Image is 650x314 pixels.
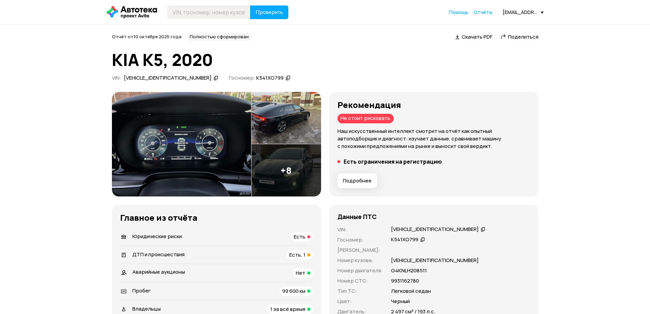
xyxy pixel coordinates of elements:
[132,233,182,240] span: Юридические риски
[337,246,383,254] p: [PERSON_NAME] :
[449,9,468,16] a: Помощь
[455,33,492,40] a: Скачать PDF
[337,257,383,264] p: Номер кузова :
[294,233,305,240] span: Есть
[256,10,283,15] span: Проверить
[112,74,121,81] span: VIN :
[337,267,383,274] p: Номер двигателя :
[132,305,161,312] span: Владельцы
[337,298,383,305] p: Цвет :
[391,236,418,243] div: К541ХО799
[256,74,284,82] div: К541ХО799
[337,173,377,188] button: Подробнее
[449,9,468,15] span: Помощь
[289,251,305,258] span: Есть, 1
[343,177,372,184] span: Подробнее
[296,269,305,276] span: Нет
[474,9,492,15] span: Отчёты
[337,277,383,285] p: Номер СТС :
[270,305,305,313] span: 1 за всё время
[120,213,313,222] h3: Главное из отчёта
[187,33,251,41] div: Полностью сформирован
[391,257,479,264] p: [VEHICLE_IDENTIFICATION_NUMBER]
[337,226,383,233] p: VIN :
[474,9,492,16] a: Отчёты
[337,236,383,244] p: Госномер :
[391,287,431,295] p: Легковой седан
[344,158,442,165] h5: Есть ограничения на регистрацию
[501,33,538,40] a: Поделиться
[132,268,185,275] span: Аварийные аукционы
[132,287,151,294] span: Пробег
[391,277,419,285] p: 9931162780
[112,51,538,69] h1: KIA K5, 2020
[229,74,255,81] span: Госномер:
[337,127,530,150] p: Наш искусственный интеллект смотрит на отчёт как опытный автоподборщик и диагност: изучает данные...
[391,298,410,305] p: Черный
[112,33,182,40] span: Отчёт от 10 октября 2025 года
[337,213,377,220] h4: Данные ПТС
[132,251,185,258] span: ДТП и происшествия
[508,33,538,40] span: Поделиться
[462,33,492,40] span: Скачать PDF
[167,5,250,19] input: VIN, госномер, номер кузова
[282,287,305,295] span: 99 600 км
[391,267,427,274] p: G4КNLН208511
[503,9,544,15] div: [EMAIL_ADDRESS][DOMAIN_NAME]
[250,5,288,19] button: Проверить
[337,287,383,295] p: Тип ТС :
[337,114,394,123] div: Не стоит рисковать
[124,74,212,82] div: [VEHICLE_IDENTIFICATION_NUMBER]
[391,226,479,233] div: [VEHICLE_IDENTIFICATION_NUMBER]
[337,100,530,110] h3: Рекомендация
